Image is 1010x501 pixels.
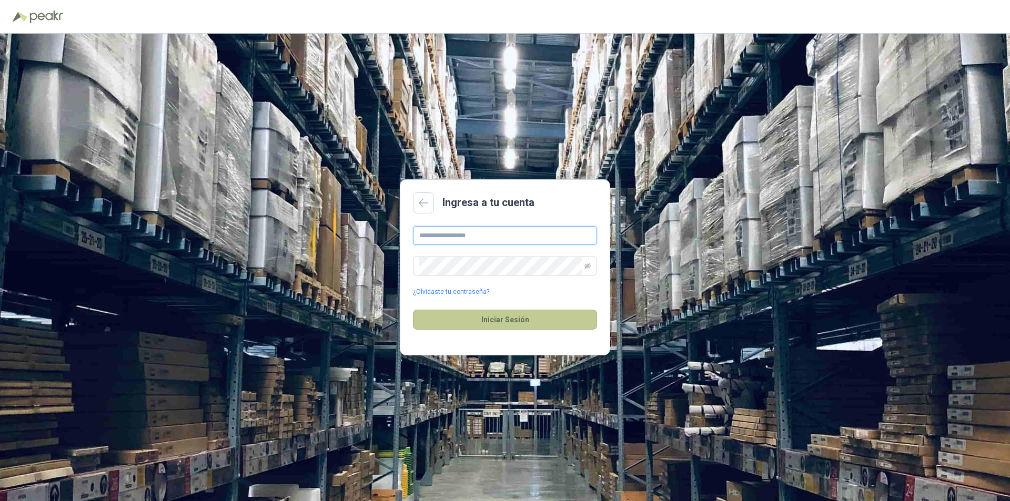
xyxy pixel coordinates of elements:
a: ¿Olvidaste tu contraseña? [413,287,489,297]
span: eye-invisible [584,263,591,269]
button: Iniciar Sesión [413,310,597,330]
h2: Ingresa a tu cuenta [442,195,534,211]
img: Peakr [29,11,63,23]
img: Logo [13,12,27,22]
